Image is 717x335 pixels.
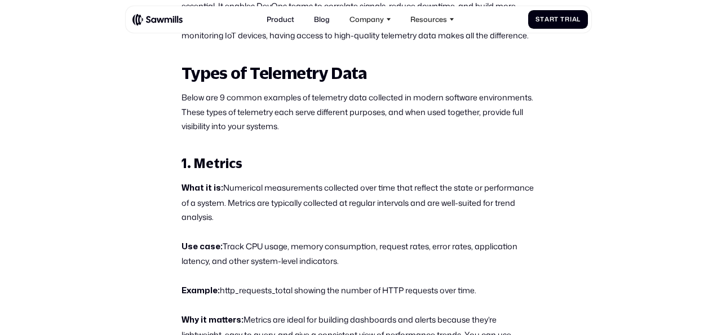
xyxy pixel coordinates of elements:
strong: What it is: [182,184,223,192]
p: Below are 9 common examples of telemetry data collected in modern software environments. These ty... [182,90,535,134]
a: Blog [308,10,335,29]
div: Company [349,15,384,24]
span: t [540,16,545,23]
strong: 1. Metrics [182,156,242,171]
span: S [535,16,540,23]
div: Resources [405,10,459,29]
span: T [560,16,565,23]
strong: Types of Telemetry Data [182,63,366,82]
span: r [565,16,570,23]
a: StartTrial [528,10,588,28]
span: r [550,16,555,23]
div: Resources [410,15,447,24]
strong: Use case: [182,243,223,250]
p: Numerical measurements collected over time that reflect the state or performance of a system. Met... [182,180,535,224]
span: a [545,16,550,23]
p: http_requests_total showing the number of HTTP requests over time. [182,283,535,298]
a: Product [261,10,299,29]
strong: Example: [182,287,220,294]
span: i [570,16,572,23]
span: a [572,16,577,23]
div: Company [344,10,396,29]
span: t [554,16,559,23]
p: Track CPU usage, memory consumption, request rates, error rates, application latency, and other s... [182,239,535,269]
strong: Why it matters: [182,316,244,324]
span: l [577,16,581,23]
